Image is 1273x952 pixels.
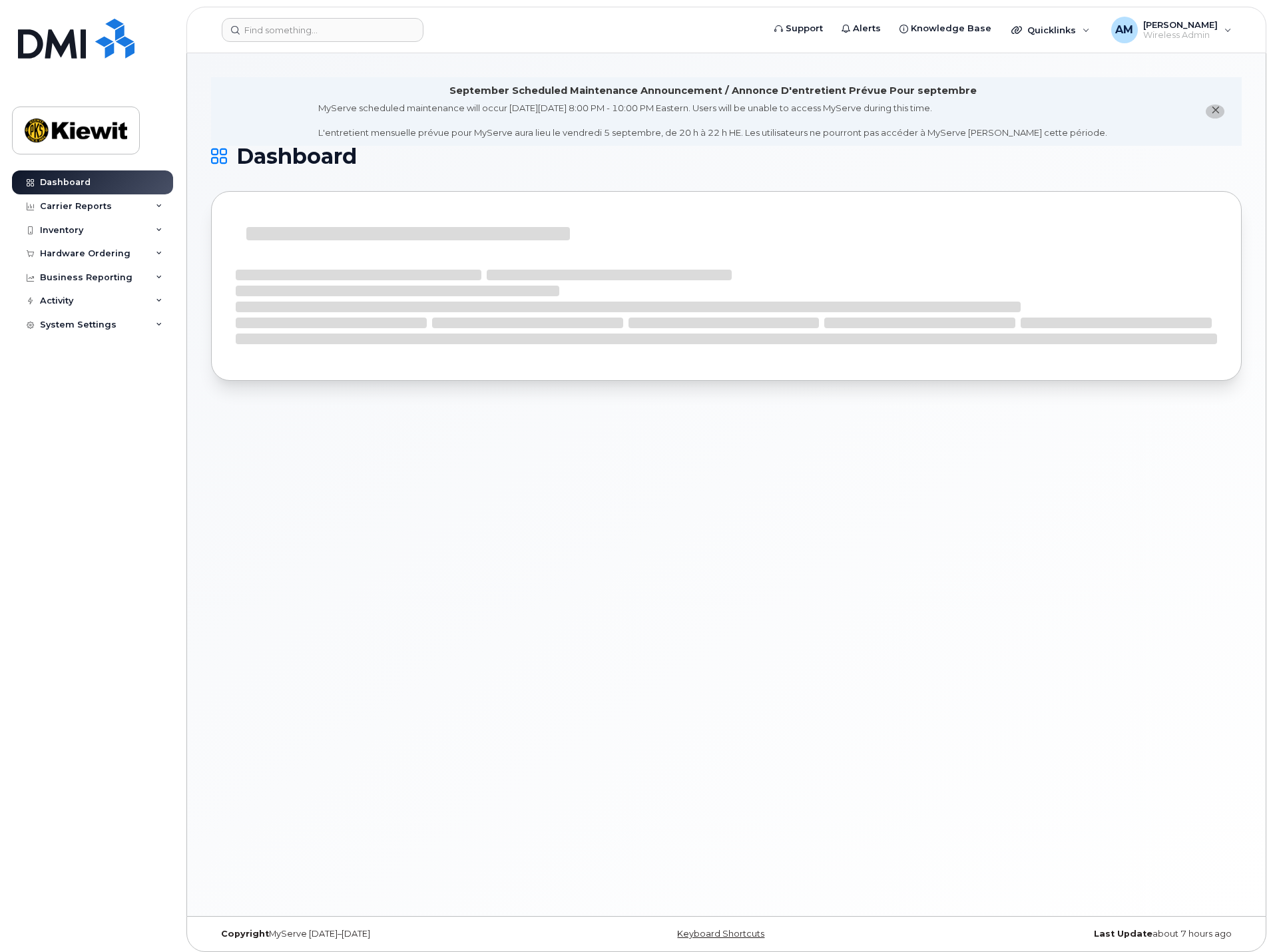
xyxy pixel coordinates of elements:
[898,929,1242,939] div: about 7 hours ago
[211,929,555,939] div: MyServe [DATE]–[DATE]
[1206,105,1224,119] button: close notification
[1094,929,1152,939] strong: Last Update
[449,84,977,98] div: September Scheduled Maintenance Announcement / Annonce D'entretient Prévue Pour septembre
[221,929,269,939] strong: Copyright
[677,929,764,939] a: Keyboard Shortcuts
[236,146,357,166] span: Dashboard
[318,102,1107,139] div: MyServe scheduled maintenance will occur [DATE][DATE] 8:00 PM - 10:00 PM Eastern. Users will be u...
